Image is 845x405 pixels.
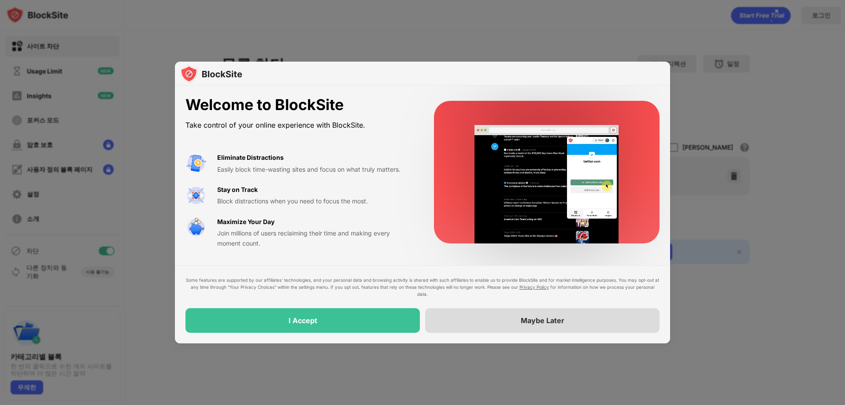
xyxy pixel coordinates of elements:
[185,276,660,298] div: Some features are supported by our affiliates’ technologies, and your personal data and browsing ...
[185,185,207,206] img: value-focus.svg
[289,316,317,325] div: I Accept
[185,217,207,238] img: value-safe-time.svg
[180,65,242,83] img: logo-blocksite.svg
[185,96,413,114] div: Welcome to BlockSite
[217,228,413,248] div: Join millions of users reclaiming their time and making every moment count.
[521,316,564,325] div: Maybe Later
[217,185,258,195] div: Stay on Track
[519,284,549,290] a: Privacy Policy
[217,217,274,227] div: Maximize Your Day
[185,119,413,132] div: Take control of your online experience with BlockSite.
[217,153,284,162] div: Eliminate Distractions
[217,165,413,174] div: Easily block time-wasting sites and focus on what truly matters.
[185,153,207,174] img: value-avoid-distractions.svg
[217,196,413,206] div: Block distractions when you need to focus the most.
